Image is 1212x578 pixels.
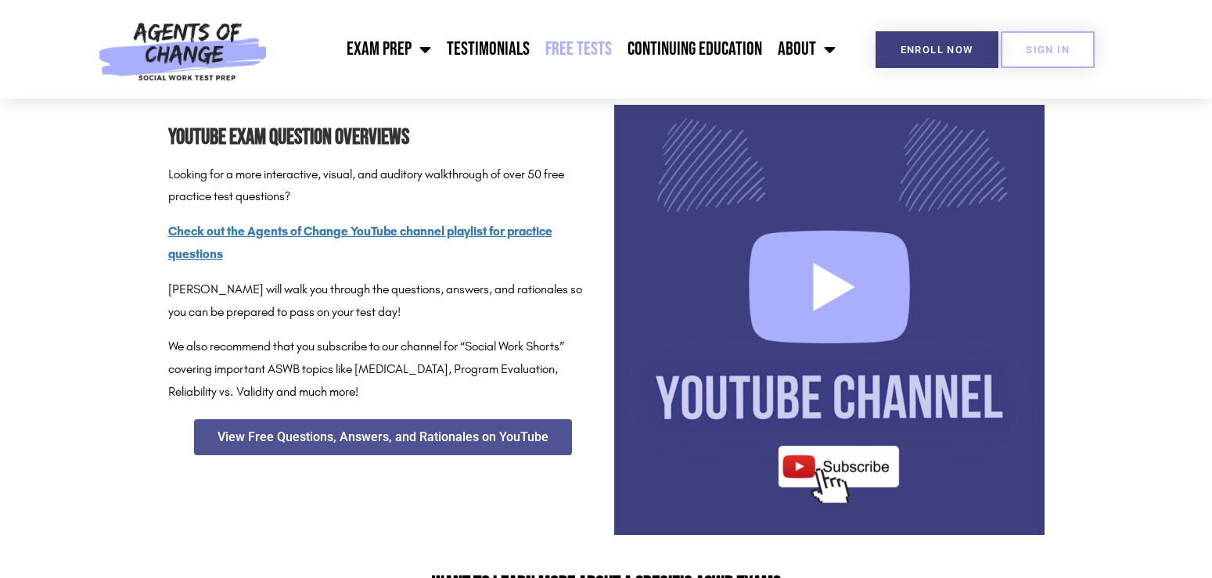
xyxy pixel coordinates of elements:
span: View Free Questions, Answers, and Rationales on YouTube [218,431,548,443]
a: Testimonials [439,30,538,69]
p: We also recommend that you subscribe to our channel for “Social Work Shorts” covering important A... [168,336,599,403]
a: Enroll Now [876,31,998,68]
a: Check out the Agents of Change YouTube channel playlist for practice questions [168,224,552,261]
span: SIGN IN [1026,45,1070,55]
a: SIGN IN [1001,31,1095,68]
h2: YouTube Exam Question Overviews [168,120,599,156]
a: Continuing Education [620,30,770,69]
p: [PERSON_NAME] will walk you through the questions, answers, and rationales so you can be prepared... [168,278,599,324]
span: Enroll Now [901,45,973,55]
a: About [770,30,843,69]
a: View Free Questions, Answers, and Rationales on YouTube [194,419,572,455]
p: Looking for a more interactive, visual, and auditory walkthrough of over 50 free practice test qu... [168,163,599,209]
nav: Menu [275,30,843,69]
a: Exam Prep [339,30,439,69]
a: Free Tests [538,30,620,69]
